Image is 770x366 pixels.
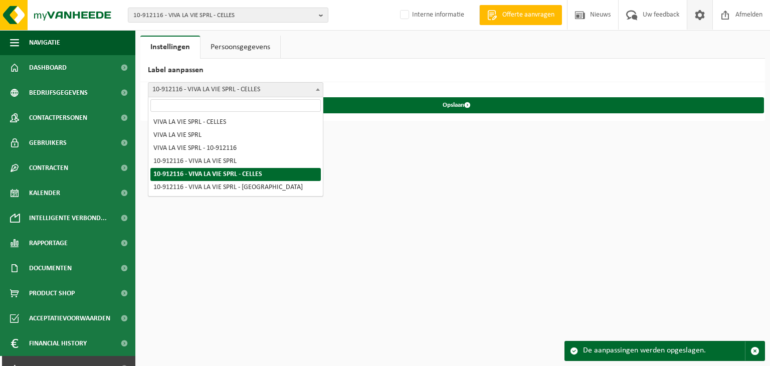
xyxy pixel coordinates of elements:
span: Bedrijfsgegevens [29,80,88,105]
span: 10-912116 - VIVA LA VIE SPRL - CELLES [133,8,315,23]
span: Rapportage [29,231,68,256]
li: VIVA LA VIE SPRL - CELLES [150,116,321,129]
li: 10-912116 - VIVA LA VIE SPRL - CELLES [150,168,321,181]
span: Contracten [29,155,68,180]
span: Acceptatievoorwaarden [29,306,110,331]
span: Financial History [29,331,87,356]
span: Dashboard [29,55,67,80]
span: Kalender [29,180,60,206]
li: 10-912116 - VIVA LA VIE SPRL - [GEOGRAPHIC_DATA] [150,181,321,194]
span: 10-912116 - VIVA LA VIE SPRL - CELLES [148,82,323,97]
a: Instellingen [140,36,200,59]
h2: Label aanpassen [140,59,765,82]
span: Contactpersonen [29,105,87,130]
li: 10-912116 - VIVA LA VIE SPRL [150,155,321,168]
a: Offerte aanvragen [479,5,562,25]
span: Product Shop [29,281,75,306]
button: 10-912116 - VIVA LA VIE SPRL - CELLES [128,8,328,23]
span: Intelligente verbond... [29,206,107,231]
li: VIVA LA VIE SPRL - 10-912116 [150,142,321,155]
span: Offerte aanvragen [500,10,557,20]
span: Gebruikers [29,130,67,155]
a: Persoonsgegevens [201,36,280,59]
li: VIVA LA VIE SPRL [150,129,321,142]
span: Navigatie [29,30,60,55]
span: Documenten [29,256,72,281]
div: De aanpassingen werden opgeslagen. [583,341,745,360]
label: Interne informatie [398,8,464,23]
span: 10-912116 - VIVA LA VIE SPRL - CELLES [148,83,323,97]
button: Opslaan [149,97,764,113]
